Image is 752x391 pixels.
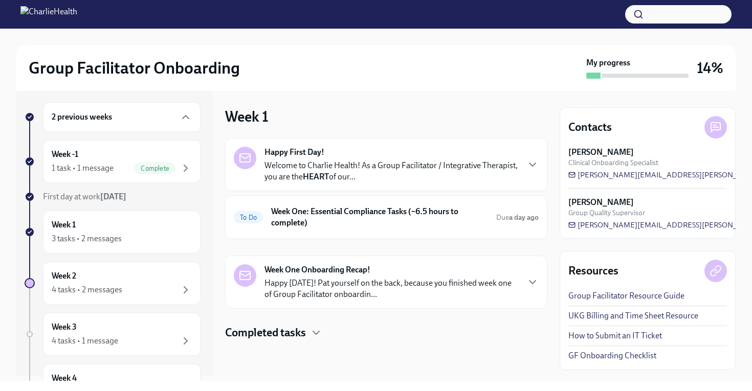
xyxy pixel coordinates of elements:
a: UKG Billing and Time Sheet Resource [568,310,698,321]
strong: Week One Onboarding Recap! [264,264,370,275]
span: To Do [234,214,263,221]
h6: Week 2 [52,270,76,282]
h3: 14% [697,59,723,77]
a: Week 13 tasks • 2 messages [25,211,201,254]
strong: My progress [586,57,630,68]
div: 1 task • 1 message [52,163,114,174]
strong: [PERSON_NAME] [568,197,634,208]
strong: [PERSON_NAME] [568,147,634,158]
h4: Resources [568,263,618,279]
strong: Happy First Day! [264,147,324,158]
h6: Week -1 [52,149,78,160]
h6: Week 1 [52,219,76,231]
a: Group Facilitator Resource Guide [568,290,684,302]
a: Week -11 task • 1 messageComplete [25,140,201,183]
div: Completed tasks [225,325,547,340]
div: 2 previous weeks [43,102,201,132]
span: First day at work [43,192,126,201]
div: 4 tasks • 2 messages [52,284,122,295]
span: Group Quality Supervisor [568,208,645,218]
h3: Week 1 [225,107,269,126]
span: Clinical Onboarding Specialist [568,158,658,168]
span: September 15th, 2025 10:00 [496,213,539,222]
a: Week 24 tasks • 2 messages [25,262,201,305]
a: How to Submit an IT Ticket [568,330,662,341]
h4: Completed tasks [225,325,306,340]
span: Complete [135,165,175,172]
strong: HEART [303,172,329,181]
strong: a day ago [509,213,539,222]
strong: [DATE] [100,192,126,201]
a: First day at work[DATE] [25,191,201,202]
span: Due [496,213,539,222]
a: GF Onboarding Checklist [568,350,656,361]
div: 3 tasks • 2 messages [52,233,122,244]
h4: Contacts [568,120,612,135]
h2: Group Facilitator Onboarding [29,58,240,78]
p: Happy [DATE]! Pat yourself on the back, because you finished week one of Group Facilitator onboar... [264,278,518,300]
img: CharlieHealth [20,6,77,22]
h6: Week 3 [52,321,77,333]
p: Welcome to Charlie Health! As a Group Facilitator / Integrative Therapist, you are the of our... [264,160,518,182]
div: 4 tasks • 1 message [52,335,118,347]
a: To DoWeek One: Essential Compliance Tasks (~6.5 hours to complete)Duea day ago [234,204,539,231]
h6: Week One: Essential Compliance Tasks (~6.5 hours to complete) [271,206,488,228]
h6: Week 4 [52,373,77,384]
h6: 2 previous weeks [52,111,112,123]
a: Week 34 tasks • 1 message [25,313,201,356]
